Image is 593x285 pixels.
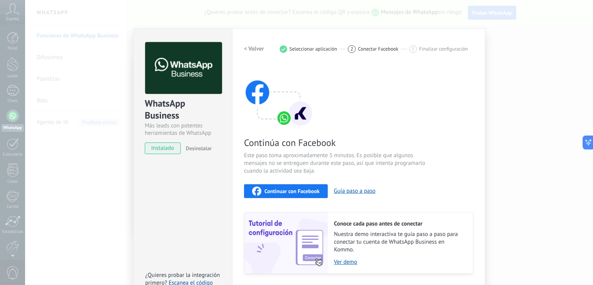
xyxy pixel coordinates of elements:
[145,42,222,94] img: logo_main.png
[244,45,264,53] h2: < Volver
[358,46,398,52] span: Conectar Facebook
[334,258,465,266] a: Ver demo
[419,46,468,52] span: Finalizar configuración
[244,184,328,198] button: Continuar con Facebook
[412,46,414,52] span: 3
[145,142,180,154] span: instalado
[244,65,313,127] img: connect with facebook
[244,137,428,149] span: Continúa con Facebook
[264,188,320,194] span: Continuar con Facebook
[334,187,376,195] button: Guía paso a paso
[186,145,212,152] span: Desinstalar
[183,142,212,154] button: Desinstalar
[244,42,264,56] button: < Volver
[334,220,465,227] h2: Conoce cada paso antes de conectar
[145,97,221,122] div: WhatsApp Business
[351,46,353,52] span: 2
[334,231,465,254] span: Nuestra demo interactiva te guía paso a paso para conectar tu cuenta de WhatsApp Business en Kommo.
[290,46,337,52] span: Seleccionar aplicación
[244,152,428,175] span: Este paso toma aproximadamente 5 minutos. Es posible que algunos mensajes no se entreguen durante...
[145,122,221,137] div: Más leads con potentes herramientas de WhatsApp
